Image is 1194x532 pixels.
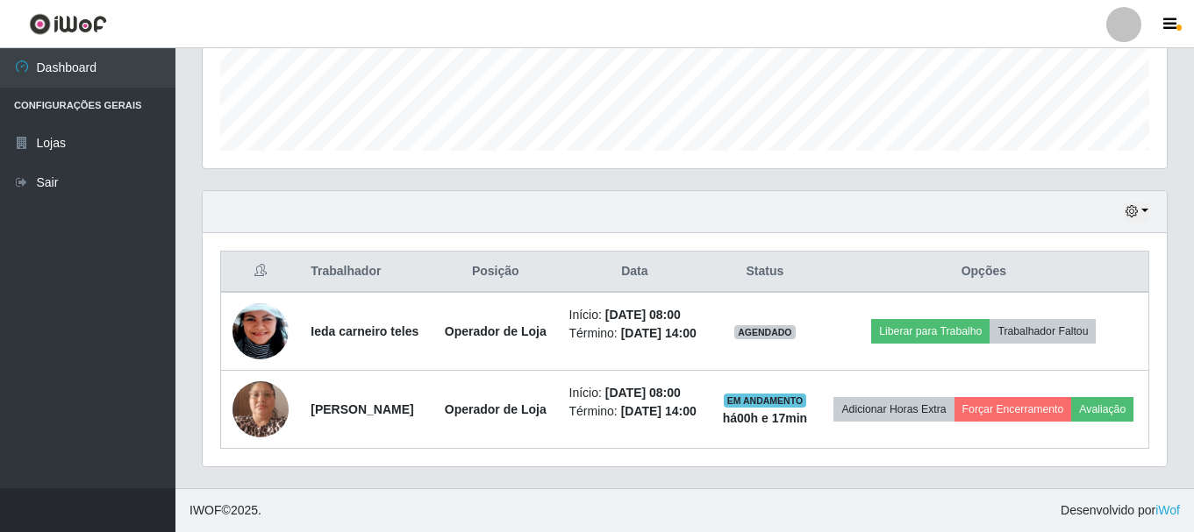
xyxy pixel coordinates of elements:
span: Desenvolvido por [1061,501,1180,520]
span: AGENDADO [734,325,796,339]
li: Início: [569,306,701,324]
th: Data [559,252,711,293]
time: [DATE] 08:00 [605,308,681,322]
img: 1730323738403.jpeg [232,359,289,459]
time: [DATE] 14:00 [621,404,697,418]
li: Término: [569,402,701,421]
li: Início: [569,384,701,402]
button: Adicionar Horas Extra [833,397,954,422]
span: IWOF [189,503,222,517]
th: Status [711,252,819,293]
img: 1720894784053.jpeg [232,272,289,392]
th: Opções [819,252,1149,293]
strong: Operador de Loja [445,402,547,416]
strong: Ieda carneiro teles [311,324,418,338]
th: Posição [433,252,559,293]
button: Trabalhador Faltou [990,319,1096,344]
button: Liberar para Trabalho [871,319,990,344]
button: Forçar Encerramento [954,397,1072,422]
th: Trabalhador [300,252,433,293]
img: CoreUI Logo [29,13,107,35]
strong: Operador de Loja [445,324,547,338]
span: EM ANDAMENTO [724,394,807,408]
strong: há 00 h e 17 min [723,411,808,425]
strong: [PERSON_NAME] [311,402,413,416]
span: © 2025 . [189,501,261,520]
time: [DATE] 14:00 [621,326,697,340]
button: Avaliação [1071,397,1133,422]
li: Término: [569,324,701,343]
a: iWof [1155,503,1180,517]
time: [DATE] 08:00 [605,386,681,400]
